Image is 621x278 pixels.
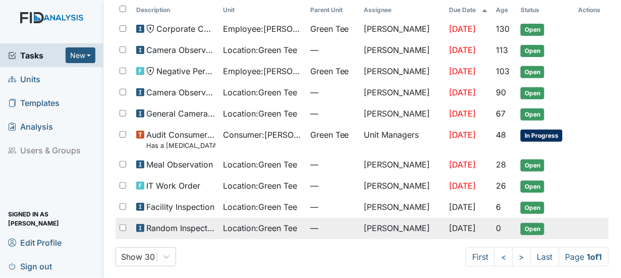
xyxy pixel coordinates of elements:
span: — [310,86,356,98]
span: Green Tee [310,23,349,35]
th: Toggle SortBy [306,2,360,19]
span: 113 [496,45,508,55]
span: Open [521,223,544,235]
a: > [513,247,531,266]
span: — [310,222,356,234]
span: Units [8,71,40,87]
span: Consumer : [PERSON_NAME] [223,129,302,141]
span: Random Inspection for Afternoon [146,222,215,234]
td: [PERSON_NAME] [360,82,445,103]
div: Show 30 [121,251,155,263]
span: [DATE] [449,87,476,97]
td: [PERSON_NAME] [360,103,445,125]
td: [PERSON_NAME] [360,40,445,61]
td: [PERSON_NAME] [360,197,445,218]
span: — [310,201,356,213]
span: Analysis [8,119,53,134]
span: Open [521,87,544,99]
td: [PERSON_NAME] [360,176,445,197]
span: Employee : [PERSON_NAME] [223,23,302,35]
input: Toggle All Rows Selected [120,6,126,12]
span: Location : Green Tee [223,201,298,213]
span: Audit Consumers Charts Has a colonoscopy been completed for all males and females over 50 or is t... [146,129,215,150]
span: [DATE] [449,223,476,233]
span: Edit Profile [8,235,62,250]
span: Location : Green Tee [223,107,298,120]
span: [DATE] [449,159,476,170]
span: 48 [496,130,506,140]
a: Last [531,247,559,266]
span: — [310,107,356,120]
span: [DATE] [449,108,476,119]
span: 28 [496,159,506,170]
span: 90 [496,87,506,97]
span: [DATE] [449,181,476,191]
th: Toggle SortBy [517,2,574,19]
span: Open [521,66,544,78]
span: Signed in as [PERSON_NAME] [8,211,95,227]
nav: task-pagination [466,247,609,266]
span: Negative Performance Review [156,65,215,77]
span: — [310,44,356,56]
span: Camera Observation [146,86,215,98]
span: Location : Green Tee [223,44,298,56]
span: Sign out [8,258,52,274]
th: Toggle SortBy [219,2,306,19]
span: 103 [496,66,510,76]
span: Templates [8,95,60,110]
span: [DATE] [449,24,476,34]
td: Unit Managers [360,125,445,154]
span: IT Work Order [146,180,200,192]
strong: 1 of 1 [587,252,602,262]
span: [DATE] [449,66,476,76]
span: [DATE] [449,202,476,212]
span: Open [521,181,544,193]
span: General Camera Observation [146,107,215,120]
span: 0 [496,223,501,233]
span: [DATE] [449,45,476,55]
span: [DATE] [449,130,476,140]
th: Toggle SortBy [132,2,219,19]
td: [PERSON_NAME] [360,19,445,40]
a: Tasks [8,49,66,62]
span: — [310,158,356,171]
span: 130 [496,24,510,34]
span: Facility Inspection [146,201,214,213]
button: New [66,47,96,63]
th: Toggle SortBy [492,2,517,19]
span: Open [521,202,544,214]
td: [PERSON_NAME] [360,218,445,239]
td: [PERSON_NAME] [360,154,445,176]
span: 6 [496,202,501,212]
th: Assignee [360,2,445,19]
span: Green Tee [310,65,349,77]
th: Actions [574,2,609,19]
td: [PERSON_NAME] [360,61,445,82]
span: Page [559,247,609,266]
span: 26 [496,181,506,191]
span: — [310,180,356,192]
a: < [494,247,513,266]
th: Toggle SortBy [445,2,492,19]
span: Location : Green Tee [223,222,298,234]
span: Open [521,159,544,172]
span: Open [521,108,544,121]
span: Open [521,45,544,57]
span: Camera Observation [146,44,215,56]
span: 67 [496,108,505,119]
span: Location : Green Tee [223,86,298,98]
span: Location : Green Tee [223,180,298,192]
span: Employee : [PERSON_NAME] [223,65,302,77]
a: First [466,247,495,266]
span: In Progress [521,130,562,142]
span: Green Tee [310,129,349,141]
span: Location : Green Tee [223,158,298,171]
span: Corporate Compliance [156,23,215,35]
small: Has a [MEDICAL_DATA] been completed for all [DEMOGRAPHIC_DATA] and [DEMOGRAPHIC_DATA] over 50 or ... [146,141,215,150]
span: Open [521,24,544,36]
span: Meal Observation [146,158,213,171]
